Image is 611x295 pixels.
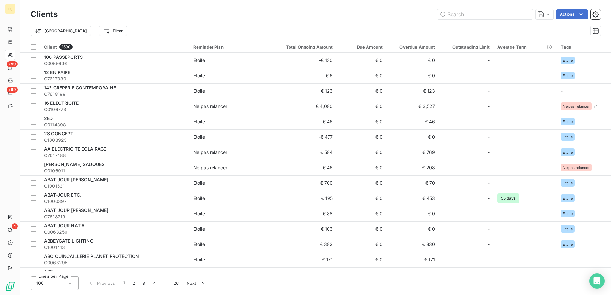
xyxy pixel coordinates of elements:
td: € 0 [337,145,387,160]
span: C1001531 [44,183,186,189]
td: € 0 [337,191,387,206]
div: Etoile [193,226,205,232]
div: Etoile [193,134,205,140]
div: Due Amount [341,44,383,49]
td: € 0 [386,267,439,283]
span: 16 ELECTRICITE [44,100,79,106]
div: Etoile [193,88,205,94]
span: ABBEYGATE LIGHTING [44,238,93,244]
button: 1 [119,276,128,290]
td: € 3,527 [386,99,439,114]
div: Tags [561,44,607,49]
td: € 0 [337,206,387,221]
span: ABAT JOUR [PERSON_NAME] [44,208,108,213]
td: € 46 [270,114,337,129]
td: € 769 [386,145,439,160]
td: € 0 [337,68,387,83]
button: Next [183,276,210,290]
button: 26 [170,276,183,290]
td: -€ 130 [270,53,337,68]
div: Reminder Plan [193,44,267,49]
span: C0055696 [44,60,186,67]
td: € 0 [337,114,387,129]
div: Ne pas relancer [193,103,227,110]
span: Etoile [563,212,573,216]
span: +99 [7,87,18,93]
h3: Clients [31,9,58,20]
span: Etoile [563,135,573,139]
td: € 0 [270,267,337,283]
span: - [488,180,490,186]
button: 3 [139,276,149,290]
span: - [488,57,490,64]
span: - [488,72,490,79]
button: 2 [128,276,139,290]
span: + 1 [593,103,598,110]
td: € 830 [386,237,439,252]
td: € 0 [337,83,387,99]
span: ABC QUINCAILLERIE PLANET PROTECTION [44,253,139,259]
button: Actions [556,9,588,19]
span: [PERSON_NAME] SAUQUES [44,162,104,167]
a: +99 [5,88,15,98]
td: -€ 477 [270,129,337,145]
span: AA ELECTRICITE ECLAIRAGE [44,146,106,152]
td: € 0 [337,175,387,191]
div: Etoile [193,72,205,79]
td: -€ 46 [270,160,337,175]
td: € 171 [386,252,439,267]
span: - [561,257,563,262]
span: - [488,103,490,110]
td: € 171 [270,252,337,267]
span: Etoile [563,196,573,200]
span: Etoile [563,242,573,246]
span: 4 [12,223,18,229]
span: Etoile [563,181,573,185]
td: € 700 [270,175,337,191]
span: +99 [7,61,18,67]
span: - [488,118,490,125]
div: Overdue Amount [390,44,435,49]
div: Average Term [497,44,553,49]
span: C0063295 [44,260,186,266]
span: C1000397 [44,198,186,205]
span: - [488,256,490,263]
input: Search [437,9,533,19]
span: C0106911 [44,168,186,174]
span: 100 [36,280,44,286]
span: C7617488 [44,152,186,159]
td: € 46 [386,114,439,129]
div: Outstanding Limit [443,44,490,49]
td: € 0 [386,206,439,221]
span: C0063250 [44,229,186,235]
td: € 4,080 [270,99,337,114]
span: - [488,210,490,217]
td: € 0 [337,53,387,68]
td: € 195 [270,191,337,206]
div: Etoile [193,57,205,64]
span: 2ED [44,116,53,121]
div: Open Intercom Messenger [589,273,605,289]
span: C7618199 [44,91,186,97]
span: 100 PASSEPORTS [44,54,83,60]
td: € 123 [270,83,337,99]
span: Etoile [563,150,573,154]
span: Etoile [563,120,573,124]
div: Etoile [193,195,205,201]
span: C1001413 [44,244,186,251]
button: Previous [84,276,119,290]
span: - [488,88,490,94]
td: € 0 [337,221,387,237]
span: 142 CREPERIE CONTEMPORAINE [44,85,116,90]
span: Etoile [563,58,573,62]
div: Ne pas relancer [193,164,227,171]
div: Etoile [193,256,205,263]
td: € 123 [386,83,439,99]
img: Logo LeanPay [5,281,15,291]
div: Etoile [193,180,205,186]
span: C0114898 [44,122,186,128]
td: € 0 [337,99,387,114]
a: +99 [5,63,15,73]
td: € 0 [386,68,439,83]
span: Ne pas relancer [563,104,589,108]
